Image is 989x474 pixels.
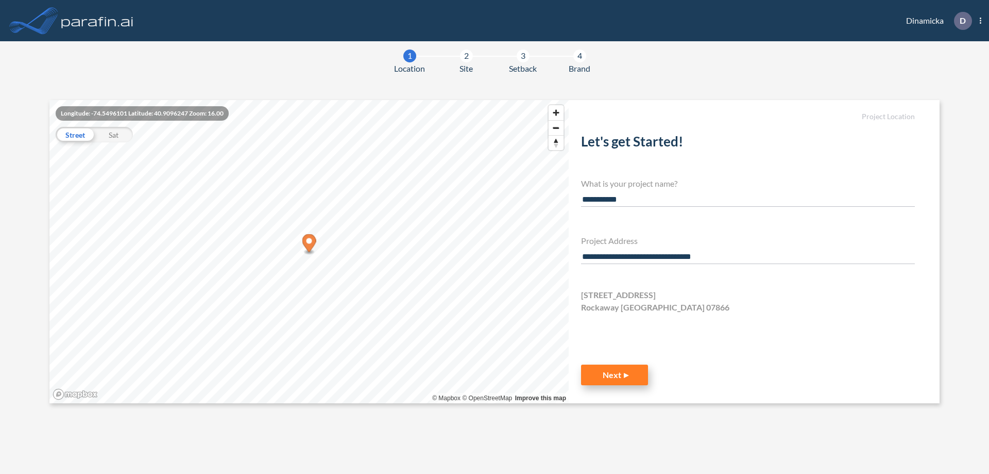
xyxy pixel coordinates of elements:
[549,105,564,120] button: Zoom in
[432,395,461,402] a: Mapbox
[49,100,569,403] canvas: Map
[549,135,564,150] button: Reset bearing to north
[549,120,564,135] button: Zoom out
[302,234,316,255] div: Map marker
[94,127,133,142] div: Sat
[394,62,425,75] span: Location
[581,365,648,385] button: Next
[509,62,537,75] span: Setback
[403,50,416,62] div: 1
[573,50,586,62] div: 4
[569,62,590,75] span: Brand
[581,236,915,246] h4: Project Address
[891,12,981,30] div: Dinamicka
[960,16,966,25] p: D
[549,121,564,135] span: Zoom out
[56,106,229,121] div: Longitude: -74.5496101 Latitude: 40.9096247 Zoom: 16.00
[581,112,915,121] h5: Project Location
[56,127,94,142] div: Street
[515,395,566,402] a: Improve this map
[581,289,656,301] span: [STREET_ADDRESS]
[581,134,915,154] h2: Let's get Started!
[59,10,135,31] img: logo
[53,388,98,400] a: Mapbox homepage
[549,136,564,150] span: Reset bearing to north
[517,50,530,62] div: 3
[581,178,915,188] h4: What is your project name?
[581,301,729,314] span: Rockaway [GEOGRAPHIC_DATA] 07866
[459,62,473,75] span: Site
[462,395,512,402] a: OpenStreetMap
[460,50,473,62] div: 2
